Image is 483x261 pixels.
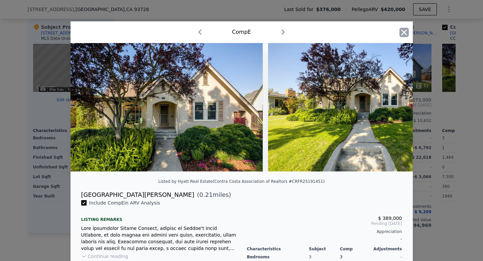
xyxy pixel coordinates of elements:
span: ( miles) [194,190,231,200]
div: Comp [340,246,371,252]
span: 0.21 [199,191,213,198]
span: $ 389,000 [378,216,402,221]
div: Subject [309,246,340,252]
span: Pending [DATE] [247,221,402,226]
span: 3 [340,255,343,259]
div: Listed by Hyatt Real Estate (Contra Costa Association of Realtors #CRFR25191451) [158,179,325,184]
div: - [247,234,402,244]
div: [GEOGRAPHIC_DATA][PERSON_NAME] [81,190,195,200]
div: Adjustments [371,246,402,252]
img: Property Img [71,43,263,171]
div: Characteristics [247,246,309,252]
div: Appreciation [247,229,402,234]
div: Lore ipsumdolor Sitame Consect, adipisc el Seddoe't Incid Utlabore, et dolo magnaa eni admini ven... [81,225,236,252]
span: Include Comp E in ARV Analysis [87,200,163,206]
button: Continue reading [81,253,128,260]
img: Property Img [268,43,461,171]
div: Comp E [232,28,251,36]
div: Listing remarks [81,212,236,222]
